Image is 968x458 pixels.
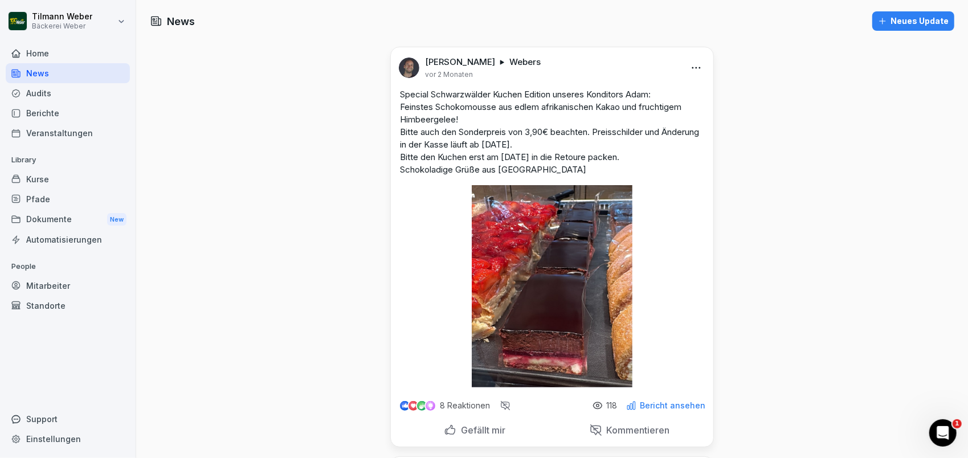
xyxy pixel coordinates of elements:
p: [PERSON_NAME] [425,56,495,68]
a: News [6,63,130,83]
img: inspiring [426,400,435,411]
img: like [401,401,410,410]
img: Profile image for Miriam [136,18,158,41]
span: Home [44,382,70,390]
p: Hi [PERSON_NAME] 👋 [23,81,205,120]
div: Besuchen Sie unsere Webseite [23,243,191,255]
a: Standorte [6,296,130,316]
p: Wie können wir helfen? [23,120,205,158]
a: Besuchen Sie unsere Webseite [17,239,211,260]
div: Sende uns eine NachrichtWir antworten in der Regel in ein paar Minuten [11,173,217,228]
img: fhvyceu6qred0w4dirbji6s2.png [399,58,419,78]
div: New [107,213,126,226]
p: Bericht ansehen [640,401,705,410]
iframe: Intercom live chat [929,419,957,447]
p: Special Schwarzwälder Kuchen Edition unseres Konditors Adam: Feinstes Schokomousse aus edlem afri... [400,88,704,176]
a: Veranstaltungen [6,123,130,143]
a: Pfade [6,189,130,209]
p: vor 2 Monaten [425,70,473,79]
img: Profile image for Ziar [157,18,180,41]
p: 8 Reaktionen [440,401,490,410]
p: People [6,257,130,276]
a: Einstellungen [6,429,130,449]
div: Wir antworten in der Regel in ein paar Minuten [23,194,190,218]
a: Mitarbeiter [6,276,130,296]
a: Home [6,43,130,63]
a: DokumenteNew [6,209,130,230]
p: Gefällt mir [456,424,505,436]
div: Sende uns eine Nachricht [23,182,190,194]
button: Neues Update [872,11,954,31]
p: Kommentieren [602,424,670,436]
span: Nachrichten [147,382,195,390]
p: 118 [606,401,617,410]
div: Support [6,409,130,429]
a: Kurse [6,169,130,189]
span: 1 [953,419,962,428]
button: Nachrichten [114,353,228,399]
img: Profile image for Deniz [179,18,202,41]
img: love [409,402,418,410]
p: Bäckerei Weber [32,22,92,30]
p: Tilmann Weber [32,12,92,22]
a: Audits [6,83,130,103]
h1: News [167,14,195,29]
p: Library [6,151,130,169]
img: celebrate [417,401,427,411]
a: Berichte [6,103,130,123]
div: Dokumente [6,209,130,230]
p: Webers [509,56,541,68]
img: logo [23,22,102,40]
div: Neues Update [878,15,949,27]
img: jy58487u2tmwfa7te21l1io1.png [472,185,632,387]
a: Automatisierungen [6,230,130,250]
